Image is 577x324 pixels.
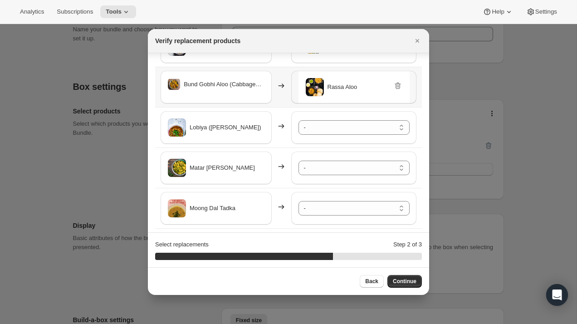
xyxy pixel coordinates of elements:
button: Continue [387,275,422,288]
button: Close [411,34,424,47]
button: Back [360,275,384,288]
span: Back [365,278,378,285]
span: Analytics [20,8,44,15]
span: Bund Gobhi Aloo (Cabbage& Potatoes) Subzi [184,80,264,89]
button: Help [477,5,518,18]
span: Settings [535,8,557,15]
span: Lobiya ([PERSON_NAME]) [190,123,261,132]
span: Matar [PERSON_NAME] [190,163,255,172]
p: Select replacements [155,240,209,249]
span: Subscriptions [57,8,93,15]
button: Subscriptions [51,5,98,18]
span: Tools [106,8,122,15]
img: Moong Dal Tadka - Default Title [168,199,186,217]
img: Rassa Aloo - Default Title [306,78,324,96]
img: Lobiya (Black Eyed Peas) - Default Title [168,118,186,137]
p: Step 2 of 3 [393,240,422,249]
span: Rassa Aloo [328,83,357,92]
img: Matar Paneer Bhurji - Default Title [168,159,186,177]
h2: Verify replacement products [155,36,240,45]
button: Settings [521,5,562,18]
span: Continue [393,278,416,285]
span: Moong Dal Tadka [190,204,235,213]
span: Help [492,8,504,15]
img: Bund Gobhi Aloo (Cabbage& Potatoes) Subzi - Default Title [168,79,180,90]
div: Open Intercom Messenger [546,284,568,306]
button: Tools [100,5,136,18]
button: Analytics [15,5,49,18]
